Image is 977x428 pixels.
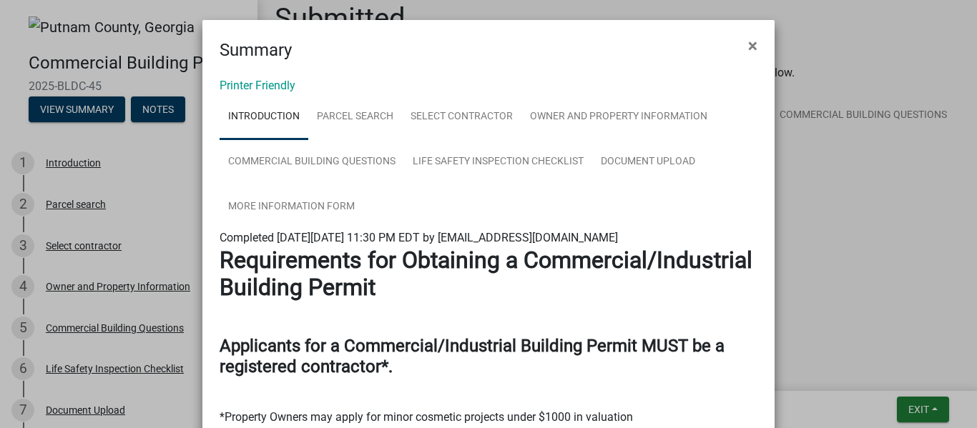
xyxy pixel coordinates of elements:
[220,79,295,92] a: Printer Friendly
[220,37,292,63] h4: Summary
[220,231,618,244] span: Completed [DATE][DATE] 11:30 PM EDT by [EMAIL_ADDRESS][DOMAIN_NAME]
[737,26,769,66] button: Close
[592,139,704,185] a: Document Upload
[521,94,716,140] a: Owner and Property Information
[220,336,725,377] strong: Applicants for a Commercial/Industrial Building Permit MUST be a registered contractor*.
[220,247,752,301] strong: Requirements for Obtaining a Commercial/Industrial Building Permit
[220,409,757,426] p: *Property Owners may apply for minor cosmetic projects under $1000 in valuation
[404,139,592,185] a: Life Safety Inspection Checklist
[748,36,757,56] span: ×
[220,94,308,140] a: Introduction
[220,139,404,185] a: Commercial Building Questions
[220,184,363,230] a: More Information Form
[308,94,402,140] a: Parcel search
[402,94,521,140] a: Select contractor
